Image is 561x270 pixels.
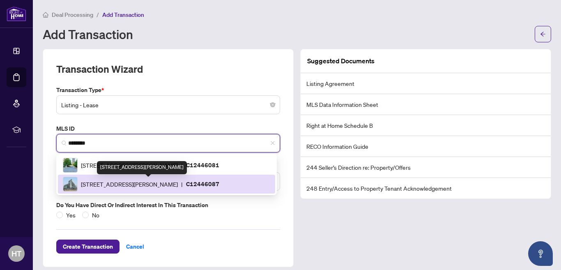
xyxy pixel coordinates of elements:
span: Yes [63,210,79,219]
label: Transaction Type [56,85,280,95]
span: Add Transaction [102,11,144,18]
li: MLS Data Information Sheet [301,94,551,115]
span: Cancel [126,240,144,253]
button: Create Transaction [56,240,120,254]
label: MLS ID [56,124,280,133]
li: RECO Information Guide [301,136,551,157]
span: [STREET_ADDRESS][PERSON_NAME] [81,161,178,170]
span: close [270,141,275,145]
span: home [43,12,48,18]
button: Cancel [120,240,151,254]
li: 248 Entry/Access to Property Tenant Acknowledgement [301,178,551,198]
img: IMG-C12446087_1.jpg [63,177,77,191]
h1: Add Transaction [43,28,133,41]
li: 244 Seller’s Direction re: Property/Offers [301,157,551,178]
p: C12446081 [186,160,219,170]
span: No [89,210,103,219]
span: close-circle [270,102,275,107]
li: Listing Agreement [301,73,551,94]
label: Do you have direct or indirect interest in this transaction [56,201,280,210]
span: Listing - Lease [61,97,275,113]
img: search_icon [62,141,67,145]
span: | [181,180,183,189]
img: IMG-C12446081_1.jpg [63,158,77,172]
li: / [97,10,99,19]
div: [STREET_ADDRESS][PERSON_NAME] [97,161,187,174]
span: | [181,161,183,170]
h2: Transaction Wizard [56,62,143,76]
button: Open asap [528,241,553,266]
span: arrow-left [540,31,546,37]
span: Deal Processing [52,11,93,18]
p: C12446087 [186,179,219,189]
span: HT [11,248,21,259]
li: Right at Home Schedule B [301,115,551,136]
span: Create Transaction [63,240,113,253]
img: logo [7,6,26,21]
span: [STREET_ADDRESS][PERSON_NAME] [81,180,178,189]
article: Suggested Documents [307,56,375,66]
